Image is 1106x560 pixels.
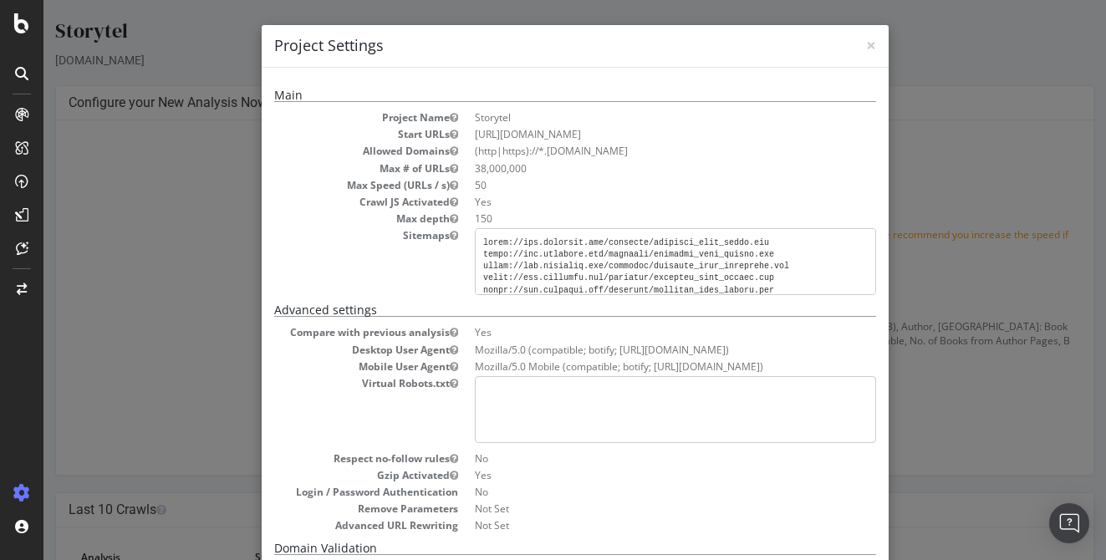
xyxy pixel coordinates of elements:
[231,195,415,209] dt: Crawl JS Activated
[231,161,415,176] dt: Max # of URLs
[431,468,833,482] dd: Yes
[231,303,833,317] h5: Advanced settings
[431,359,833,374] dd: Mozilla/5.0 Mobile (compatible; botify; [URL][DOMAIN_NAME])
[431,325,833,339] dd: Yes
[231,501,415,516] dt: Remove Parameters
[431,161,833,176] dd: 38,000,000
[231,325,415,339] dt: Compare with previous analysis
[431,211,833,226] dd: 150
[231,376,415,390] dt: Virtual Robots.txt
[431,518,833,532] dd: Not Set
[431,485,833,499] dd: No
[431,178,833,192] dd: 50
[231,211,415,226] dt: Max depth
[231,228,415,242] dt: Sitemaps
[431,228,833,295] pre: lorem://ips.dolorsit.ame/consecte/adipisci_elit_seddo.eiu tempo://inc.utlabore.etd/magnaali/enima...
[431,451,833,466] dd: No
[231,127,415,141] dt: Start URLs
[231,89,833,102] h5: Main
[231,542,833,555] h5: Domain Validation
[1049,503,1089,543] div: Open Intercom Messenger
[431,195,833,209] dd: Yes
[231,451,415,466] dt: Respect no-follow rules
[231,343,415,357] dt: Desktop User Agent
[431,127,833,141] dd: [URL][DOMAIN_NAME]
[431,501,833,516] dd: Not Set
[231,518,415,532] dt: Advanced URL Rewriting
[231,110,415,125] dt: Project Name
[231,144,415,158] dt: Allowed Domains
[823,33,833,57] span: ×
[431,343,833,357] dd: Mozilla/5.0 (compatible; botify; [URL][DOMAIN_NAME])
[231,485,415,499] dt: Login / Password Authentication
[231,35,833,57] h4: Project Settings
[431,144,833,158] li: (http|https)://*.[DOMAIN_NAME]
[231,178,415,192] dt: Max Speed (URLs / s)
[431,110,833,125] dd: Storytel
[231,468,415,482] dt: Gzip Activated
[231,359,415,374] dt: Mobile User Agent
